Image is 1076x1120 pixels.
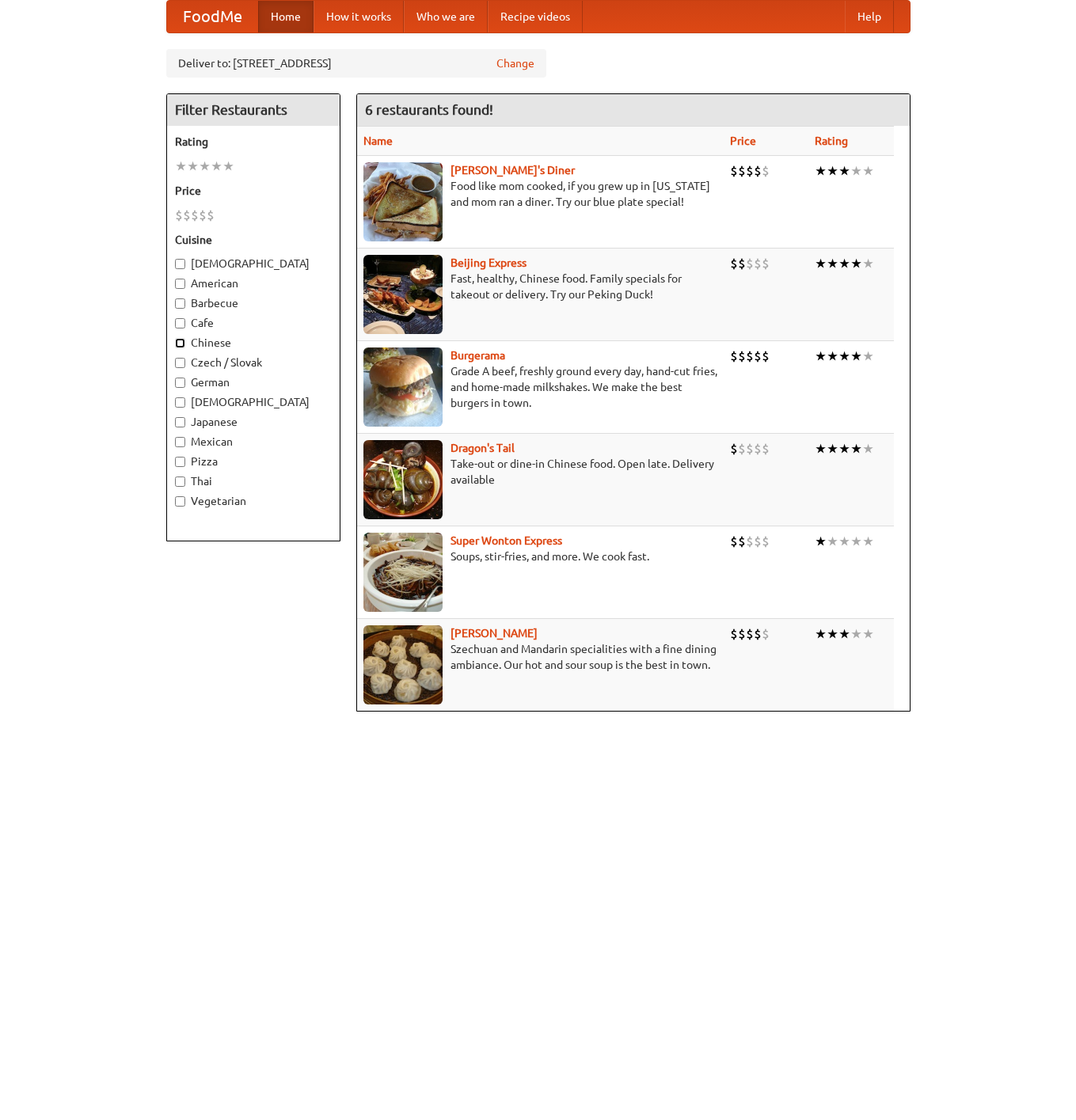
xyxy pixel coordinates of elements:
[815,135,848,147] a: Rating
[730,625,738,643] li: $
[175,183,332,199] h5: Price
[850,347,862,365] li: ★
[746,162,754,180] li: $
[175,256,332,271] label: [DEMOGRAPHIC_DATA]
[363,162,443,241] img: sallys.jpg
[175,207,183,224] li: $
[862,162,874,180] li: ★
[730,135,756,147] a: Price
[175,335,332,351] label: Chinese
[762,255,770,272] li: $
[838,625,850,643] li: ★
[451,349,505,362] a: Burgerama
[850,625,862,643] li: ★
[827,625,838,643] li: ★
[838,347,850,365] li: ★
[363,549,717,564] p: Soups, stir-fries, and more. We cook fast.
[730,440,738,457] li: $
[838,440,850,457] li: ★
[754,625,762,643] li: $
[762,625,770,643] li: $
[363,255,443,334] img: beijing.jpg
[838,533,850,550] li: ★
[175,496,185,507] input: Vegetarian
[815,625,827,643] li: ★
[175,374,332,390] label: German
[175,279,185,289] input: American
[827,162,838,180] li: ★
[730,255,738,272] li: $
[363,347,443,427] img: burgerama.jpg
[199,158,211,175] li: ★
[451,442,515,454] a: Dragon's Tail
[451,627,538,640] a: [PERSON_NAME]
[451,256,527,269] a: Beijing Express
[746,255,754,272] li: $
[827,440,838,457] li: ★
[488,1,583,32] a: Recipe videos
[746,533,754,550] li: $
[363,271,717,302] p: Fast, healthy, Chinese food. Family specials for takeout or delivery. Try our Peking Duck!
[754,347,762,365] li: $
[754,533,762,550] li: $
[175,417,185,427] input: Japanese
[746,440,754,457] li: $
[850,255,862,272] li: ★
[730,347,738,365] li: $
[730,162,738,180] li: $
[738,347,746,365] li: $
[762,162,770,180] li: $
[404,1,488,32] a: Who we are
[738,440,746,457] li: $
[363,440,443,519] img: dragon.jpg
[363,178,717,210] p: Food like mom cooked, if you grew up in [US_STATE] and mom ran a diner. Try our blue plate special!
[175,355,332,370] label: Czech / Slovak
[175,434,332,450] label: Mexican
[363,625,443,704] img: shandong.jpg
[815,162,827,180] li: ★
[207,207,215,224] li: $
[451,534,562,547] b: Super Wonton Express
[175,298,185,309] input: Barbecue
[827,255,838,272] li: ★
[815,347,827,365] li: ★
[211,158,222,175] li: ★
[762,440,770,457] li: $
[175,397,185,408] input: [DEMOGRAPHIC_DATA]
[363,456,717,488] p: Take-out or dine-in Chinese food. Open late. Delivery available
[451,164,575,177] a: [PERSON_NAME]'s Diner
[175,394,332,410] label: [DEMOGRAPHIC_DATA]
[827,533,838,550] li: ★
[167,1,258,32] a: FoodMe
[862,255,874,272] li: ★
[175,414,332,430] label: Japanese
[730,533,738,550] li: $
[754,255,762,272] li: $
[258,1,314,32] a: Home
[363,135,393,147] a: Name
[862,625,874,643] li: ★
[363,641,717,673] p: Szechuan and Mandarin specialities with a fine dining ambiance. Our hot and sour soup is the best...
[167,94,340,126] h4: Filter Restaurants
[850,162,862,180] li: ★
[838,255,850,272] li: ★
[175,232,332,248] h5: Cuisine
[365,102,493,117] ng-pluralize: 6 restaurants found!
[862,533,874,550] li: ★
[175,338,185,348] input: Chinese
[850,440,862,457] li: ★
[738,162,746,180] li: $
[175,259,185,269] input: [DEMOGRAPHIC_DATA]
[815,255,827,272] li: ★
[175,318,185,328] input: Cafe
[175,134,332,150] h5: Rating
[175,158,187,175] li: ★
[175,275,332,291] label: American
[754,440,762,457] li: $
[762,533,770,550] li: $
[738,255,746,272] li: $
[183,207,191,224] li: $
[363,533,443,612] img: superwonton.jpg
